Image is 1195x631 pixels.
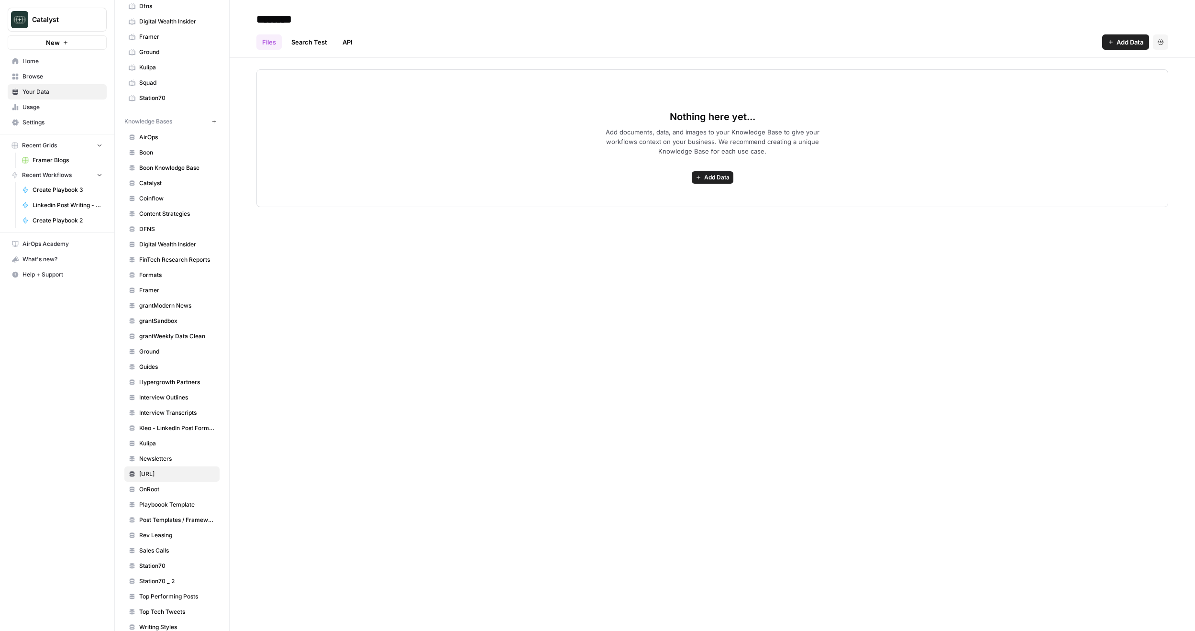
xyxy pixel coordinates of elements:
[139,78,215,87] span: Squad
[139,286,215,295] span: Framer
[124,344,220,359] a: Ground
[124,29,220,44] a: Framer
[139,301,215,310] span: grantModern News
[139,363,215,371] span: Guides
[139,577,215,586] span: Station70 _ 2
[124,604,220,620] a: Top Tech Tweets
[139,531,215,540] span: Rev Leasing
[590,127,835,156] span: Add documents, data, and images to your Knowledge Base to give your workflows context on your bus...
[22,88,102,96] span: Your Data
[124,130,220,145] a: AirOps
[139,133,215,142] span: AirOps
[139,470,215,478] span: [URL]
[18,153,107,168] a: Framer Blogs
[139,225,215,233] span: DFNS
[1102,34,1149,50] button: Add Data
[139,33,215,41] span: Framer
[22,72,102,81] span: Browse
[8,168,107,182] button: Recent Workflows
[124,512,220,528] a: Post Templates / Framework
[32,15,90,24] span: Catalyst
[8,69,107,84] a: Browse
[124,359,220,375] a: Guides
[124,267,220,283] a: Formats
[33,216,102,225] span: Create Playbook 2
[1117,37,1143,47] span: Add Data
[124,206,220,221] a: Content Strategies
[139,48,215,56] span: Ground
[124,329,220,344] a: grantWeekly Data Clean
[124,237,220,252] a: Digital Wealth Insider
[139,179,215,188] span: Catalyst
[8,115,107,130] a: Settings
[8,236,107,252] a: AirOps Academy
[18,213,107,228] a: Create Playbook 2
[139,500,215,509] span: Playboook Template
[124,390,220,405] a: Interview Outlines
[139,378,215,387] span: Hypergrowth Partners
[139,17,215,26] span: Digital Wealth Insider
[337,34,358,50] a: API
[8,100,107,115] a: Usage
[139,454,215,463] span: Newsletters
[139,317,215,325] span: grantSandbox
[139,332,215,341] span: grantWeekly Data Clean
[124,375,220,390] a: Hypergrowth Partners
[8,84,107,100] a: Your Data
[139,94,215,102] span: Station70
[286,34,333,50] a: Search Test
[22,240,102,248] span: AirOps Academy
[139,271,215,279] span: Formats
[18,182,107,198] a: Create Playbook 3
[22,103,102,111] span: Usage
[124,313,220,329] a: grantSandbox
[124,405,220,421] a: Interview Transcripts
[33,156,102,165] span: Framer Blogs
[124,543,220,558] a: Sales Calls
[139,592,215,601] span: Top Performing Posts
[124,191,220,206] a: Coinflow
[22,141,57,150] span: Recent Grids
[139,148,215,157] span: Boon
[124,60,220,75] a: Kulipa
[139,347,215,356] span: Ground
[124,117,172,126] span: Knowledge Bases
[139,546,215,555] span: Sales Calls
[124,574,220,589] a: Station70 _ 2
[124,176,220,191] a: Catalyst
[8,252,106,266] div: What's new?
[139,255,215,264] span: FinTech Research Reports
[124,160,220,176] a: Boon Knowledge Base
[124,221,220,237] a: DFNS
[124,436,220,451] a: Kulipa
[139,164,215,172] span: Boon Knowledge Base
[139,409,215,417] span: Interview Transcripts
[124,466,220,482] a: [URL]
[124,589,220,604] a: Top Performing Posts
[139,2,215,11] span: Dfns
[139,516,215,524] span: Post Templates / Framework
[8,54,107,69] a: Home
[8,8,107,32] button: Workspace: Catalyst
[11,11,28,28] img: Catalyst Logo
[139,608,215,616] span: Top Tech Tweets
[139,393,215,402] span: Interview Outlines
[124,451,220,466] a: Newsletters
[124,145,220,160] a: Boon
[124,528,220,543] a: Rev Leasing
[256,34,282,50] a: Files
[124,283,220,298] a: Framer
[139,210,215,218] span: Content Strategies
[124,44,220,60] a: Ground
[22,270,102,279] span: Help + Support
[33,186,102,194] span: Create Playbook 3
[124,482,220,497] a: OnRoot
[124,421,220,436] a: Kleo - LinkedIn Post Formats
[124,90,220,106] a: Station70
[139,485,215,494] span: OnRoot
[18,198,107,213] a: Linkedin Post Writing - [DATE]
[124,14,220,29] a: Digital Wealth Insider
[8,252,107,267] button: What's new?
[139,240,215,249] span: Digital Wealth Insider
[33,201,102,210] span: Linkedin Post Writing - [DATE]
